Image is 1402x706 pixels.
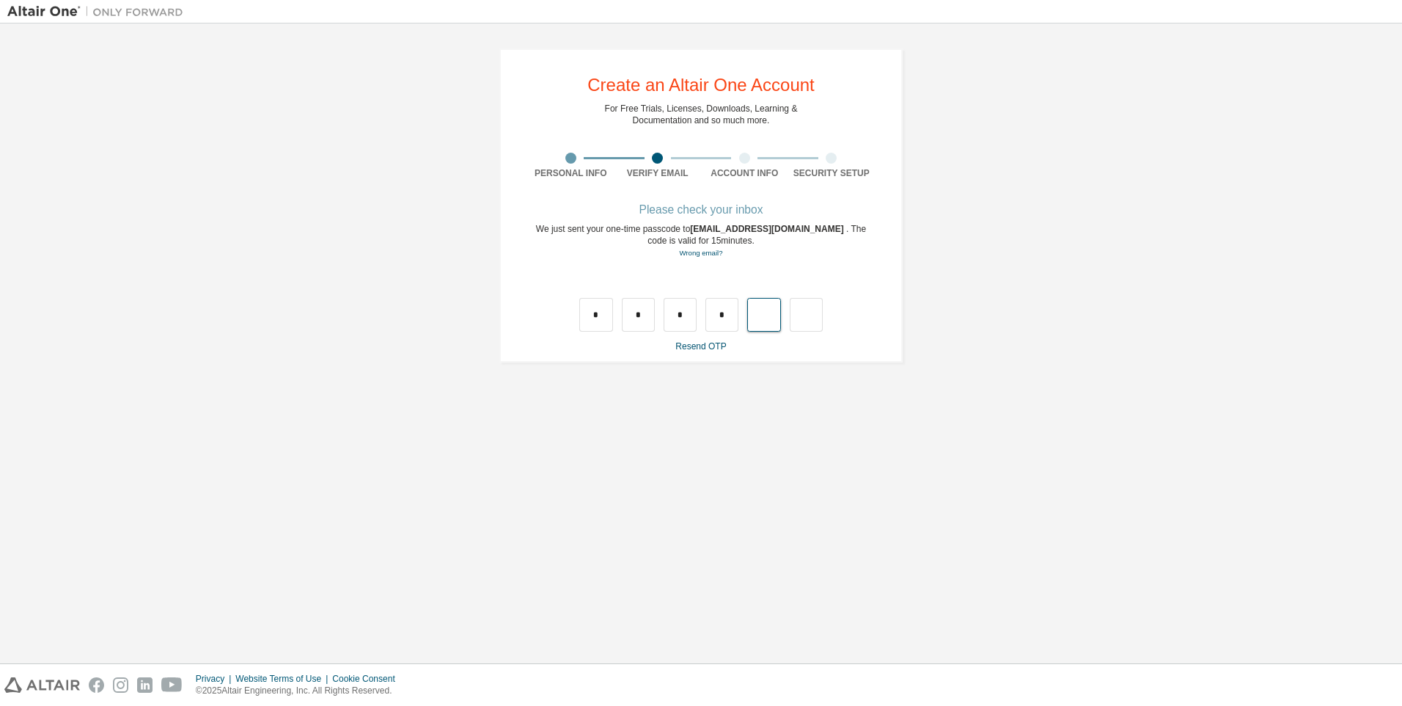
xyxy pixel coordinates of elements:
[527,223,875,259] div: We just sent your one-time passcode to . The code is valid for 15 minutes.
[788,167,876,179] div: Security Setup
[235,673,332,685] div: Website Terms of Use
[690,224,846,234] span: [EMAIL_ADDRESS][DOMAIN_NAME]
[4,677,80,693] img: altair_logo.svg
[701,167,788,179] div: Account Info
[332,673,403,685] div: Cookie Consent
[161,677,183,693] img: youtube.svg
[605,103,798,126] div: For Free Trials, Licenses, Downloads, Learning & Documentation and so much more.
[587,76,815,94] div: Create an Altair One Account
[196,685,404,697] p: © 2025 Altair Engineering, Inc. All Rights Reserved.
[527,205,875,214] div: Please check your inbox
[614,167,702,179] div: Verify Email
[7,4,191,19] img: Altair One
[675,341,726,352] a: Resend OTP
[137,677,153,693] img: linkedin.svg
[89,677,104,693] img: facebook.svg
[196,673,235,685] div: Privacy
[527,167,614,179] div: Personal Info
[113,677,128,693] img: instagram.svg
[679,249,722,257] a: Go back to the registration form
